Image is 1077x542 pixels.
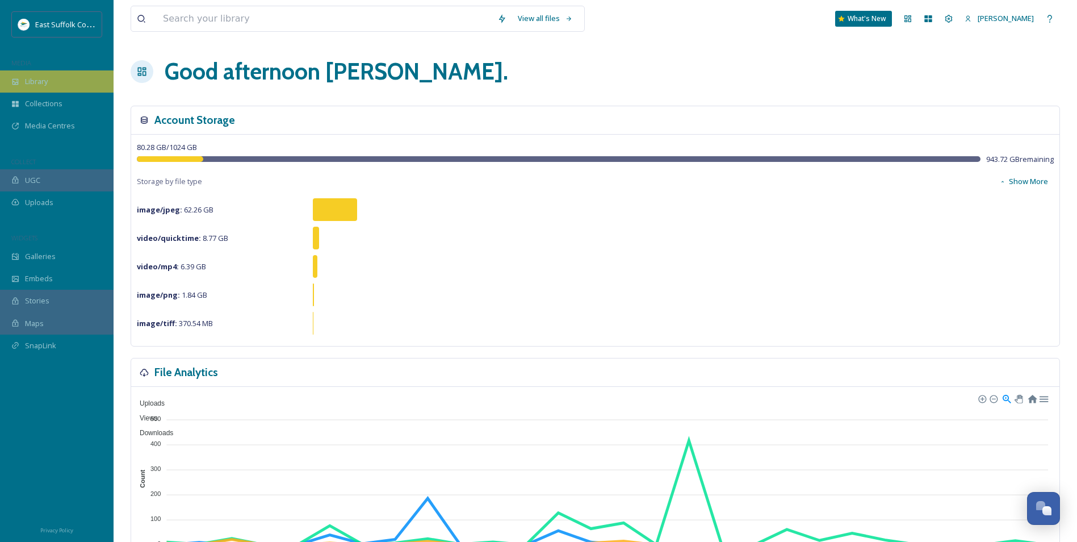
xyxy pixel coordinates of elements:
strong: video/quicktime : [137,233,201,243]
span: 8.77 GB [137,233,228,243]
text: Count [139,470,146,488]
span: UGC [25,175,40,186]
tspan: 400 [150,440,161,447]
div: Zoom Out [989,394,997,402]
tspan: 200 [150,490,161,497]
span: COLLECT [11,157,36,166]
span: Stories [25,295,49,306]
span: Collections [25,98,62,109]
span: Views [131,414,158,422]
input: Search your library [157,6,492,31]
a: [PERSON_NAME] [959,7,1040,30]
a: View all files [512,7,579,30]
span: 370.54 MB [137,318,213,328]
div: Selection Zoom [1001,393,1011,403]
strong: image/jpeg : [137,205,182,215]
h3: File Analytics [154,364,218,381]
div: Zoom In [978,394,986,402]
h1: Good afternoon [PERSON_NAME] . [165,55,508,89]
span: 62.26 GB [137,205,213,215]
span: Galleries [25,251,56,262]
a: What's New [835,11,892,27]
strong: video/mp4 : [137,261,179,272]
span: 80.28 GB / 1024 GB [137,142,197,152]
span: WIDGETS [11,234,37,242]
img: ESC%20Logo.png [18,19,30,30]
div: Reset Zoom [1027,393,1037,403]
span: Embeds [25,273,53,284]
span: Privacy Policy [40,527,73,534]
span: Maps [25,318,44,329]
span: Uploads [25,197,53,208]
tspan: 500 [150,415,161,422]
h3: Account Storage [154,112,235,128]
span: Library [25,76,48,87]
span: Media Centres [25,120,75,131]
button: Open Chat [1027,492,1060,525]
span: Uploads [131,399,165,407]
a: Privacy Policy [40,523,73,536]
button: Show More [994,170,1054,193]
span: East Suffolk Council [35,19,102,30]
span: SnapLink [25,340,56,351]
span: 943.72 GB remaining [986,154,1054,165]
strong: image/tiff : [137,318,177,328]
span: Storage by file type [137,176,202,187]
strong: image/png : [137,290,180,300]
span: Downloads [131,429,173,437]
div: Menu [1038,393,1048,403]
tspan: 100 [150,515,161,522]
span: [PERSON_NAME] [978,13,1034,23]
div: Panning [1015,395,1021,402]
tspan: 300 [150,465,161,472]
span: 6.39 GB [137,261,206,272]
span: 1.84 GB [137,290,207,300]
span: MEDIA [11,59,31,67]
